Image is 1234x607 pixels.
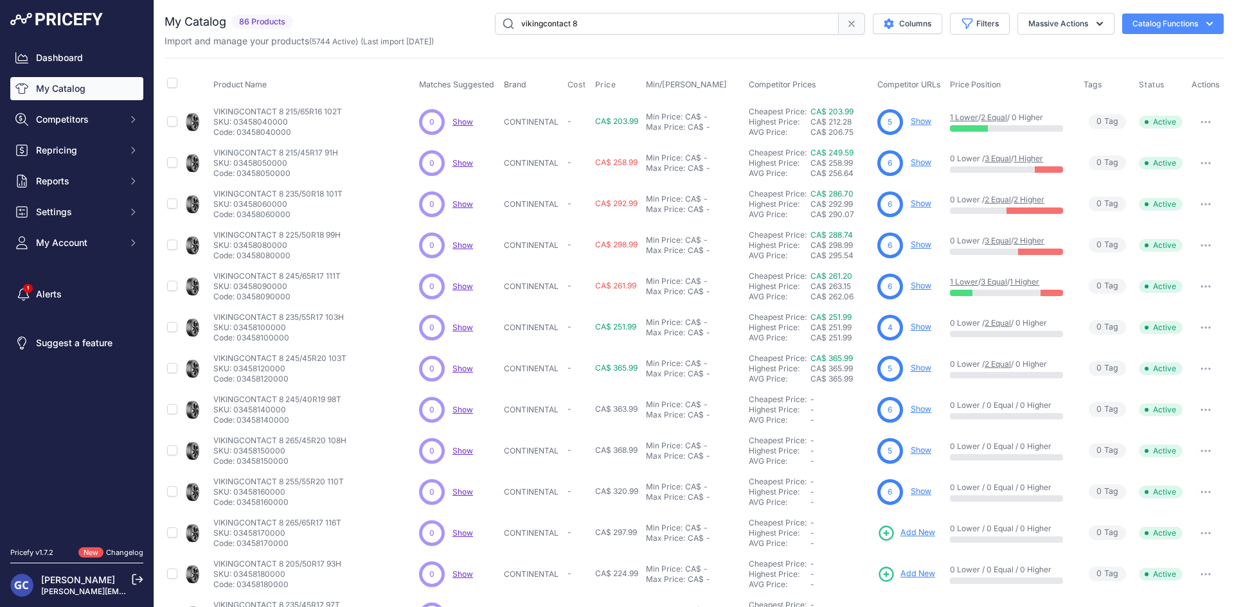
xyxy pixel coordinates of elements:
[888,157,892,169] span: 6
[900,527,935,539] span: Add New
[1089,320,1126,335] span: Tag
[701,358,708,369] div: -
[452,528,473,538] a: Show
[568,80,586,90] span: Cost
[749,80,816,89] span: Competitor Prices
[646,276,683,286] div: Min Price:
[10,139,143,162] button: Repricing
[213,353,346,364] p: VIKINGCONTACT 8 245/45R20 103T
[685,400,701,410] div: CA$
[985,154,1011,163] a: 3 Equal
[701,235,708,245] div: -
[1139,362,1183,375] span: Active
[981,112,1007,122] a: 2 Equal
[10,46,143,532] nav: Sidebar
[1096,321,1102,333] span: 0
[749,230,807,240] a: Cheapest Price:
[810,322,852,332] span: CA$ 251.99
[1089,279,1126,294] span: Tag
[41,586,303,596] a: [PERSON_NAME][EMAIL_ADDRESS][PERSON_NAME][DOMAIN_NAME]
[749,199,810,209] div: Highest Price:
[646,400,683,410] div: Min Price:
[504,405,562,415] p: CONTINENTAL
[749,148,807,157] a: Cheapest Price:
[452,446,473,455] span: Show
[165,35,434,48] p: Import and manage your products
[213,230,341,240] p: VIKINGCONTACT 8 225/50R18 99H
[213,107,342,117] p: VIKINGCONTACT 8 215/65R16 102T
[504,117,562,127] p: CONTINENTAL
[568,404,571,414] span: -
[646,369,685,379] div: Max Price:
[568,240,571,249] span: -
[685,441,701,451] div: CA$
[595,80,616,90] span: Price
[810,199,853,209] span: CA$ 292.99
[688,163,704,173] div: CA$
[950,80,1001,89] span: Price Position
[429,198,434,210] span: 0
[810,353,853,363] a: CA$ 365.99
[213,271,341,281] p: VIKINGCONTACT 8 245/65R17 111T
[1096,157,1102,169] span: 0
[810,435,814,445] span: -
[749,333,810,343] div: AVG Price:
[950,112,978,122] a: 1 Lower
[701,153,708,163] div: -
[309,37,358,46] span: ( )
[1139,198,1183,211] span: Active
[749,240,810,251] div: Highest Price:
[810,394,814,404] span: -
[749,477,807,486] a: Cheapest Price:
[1014,195,1044,204] a: 2 Higher
[950,236,1070,246] p: 0 Lower / /
[595,404,638,414] span: CA$ 363.99
[568,281,571,290] span: -
[888,363,892,374] span: 5
[41,574,115,585] a: [PERSON_NAME]
[429,404,434,416] span: 0
[688,410,704,420] div: CA$
[646,153,683,163] div: Min Price:
[749,559,807,568] a: Cheapest Price:
[213,292,341,302] p: Code: 03458090000
[36,144,120,157] span: Repricing
[1089,443,1126,458] span: Tag
[810,230,853,240] a: CA$ 288.74
[646,235,683,245] div: Min Price:
[888,281,892,292] span: 6
[888,116,892,128] span: 5
[911,404,931,414] a: Show
[419,80,494,89] span: Matches Suggested
[646,204,685,215] div: Max Price:
[646,194,683,204] div: Min Price:
[685,235,701,245] div: CA$
[810,168,872,179] div: CA$ 256.64
[568,116,571,126] span: -
[810,209,872,220] div: CA$ 290.07
[452,281,473,291] a: Show
[452,199,473,209] a: Show
[685,276,701,286] div: CA$
[877,565,935,583] a: Add New
[810,251,872,261] div: CA$ 295.54
[950,277,1070,287] p: / /
[701,194,708,204] div: -
[749,168,810,179] div: AVG Price:
[685,317,701,328] div: CA$
[429,281,434,292] span: 0
[595,116,638,126] span: CA$ 203.99
[1139,403,1183,416] span: Active
[646,441,683,451] div: Min Price:
[888,240,892,251] span: 6
[595,363,638,373] span: CA$ 365.99
[704,245,710,256] div: -
[452,240,473,250] a: Show
[452,322,473,332] a: Show
[688,369,704,379] div: CA$
[36,206,120,218] span: Settings
[10,77,143,100] a: My Catalog
[568,322,571,331] span: -
[950,318,1070,328] p: 0 Lower / / 0 Higher
[1096,198,1102,210] span: 0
